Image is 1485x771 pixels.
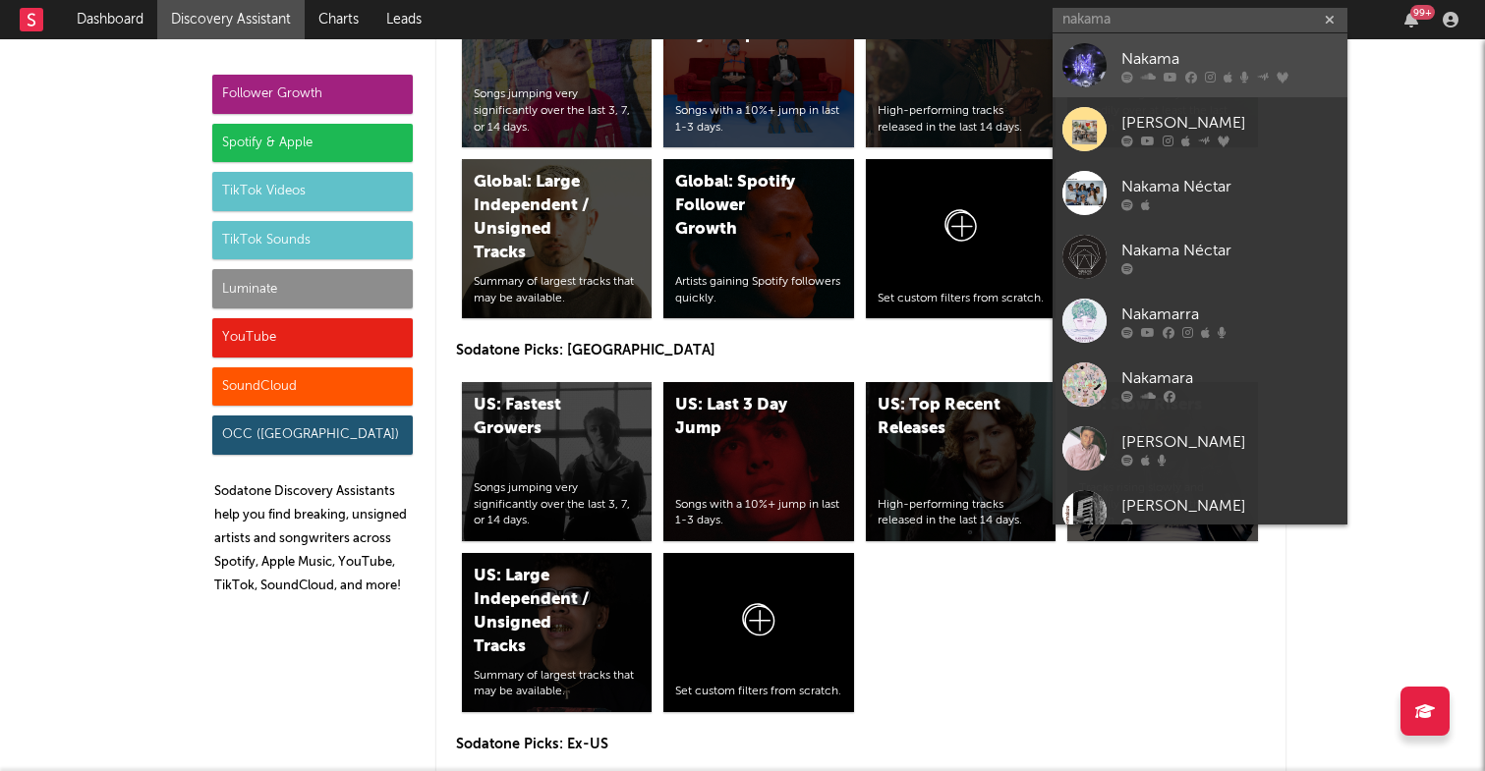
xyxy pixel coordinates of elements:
[675,171,809,242] div: Global: Spotify Follower Growth
[212,415,413,455] div: OCC ([GEOGRAPHIC_DATA])
[1121,430,1338,454] div: [PERSON_NAME]
[474,668,641,701] div: Summary of largest tracks that may be available.
[1053,416,1347,480] a: [PERSON_NAME]
[462,382,653,541] a: US: Fastest GrowersSongs jumping very significantly over the last 3, 7, or 14 days.
[675,394,809,441] div: US: Last 3 Day Jump
[675,274,842,307] div: Artists gaining Spotify followers quickly.
[1410,5,1435,20] div: 99 +
[878,394,1011,441] div: US: Top Recent Releases
[212,75,413,114] div: Follower Growth
[1121,47,1338,71] div: Nakama
[1404,12,1418,28] button: 99+
[675,684,842,700] div: Set custom filters from scratch.
[1053,289,1347,353] a: Nakamarra
[878,103,1045,137] div: High-performing tracks released in the last 14 days.
[1121,111,1338,135] div: [PERSON_NAME]
[212,221,413,260] div: TikTok Sounds
[474,565,607,659] div: US: Large Independent / Unsigned Tracks
[878,497,1045,530] div: High-performing tracks released in the last 14 days.
[212,172,413,211] div: TikTok Videos
[214,480,413,598] p: Sodatone Discovery Assistants help you find breaking, unsigned artists and songwriters across Spo...
[1053,353,1347,416] a: Nakamara
[474,86,641,136] div: Songs jumping very significantly over the last 3, 7, or 14 days.
[675,497,842,530] div: Songs with a 10%+ jump in last 1-3 days.
[1121,303,1338,326] div: Nakamarra
[866,382,1057,541] a: US: Top Recent ReleasesHigh-performing tracks released in the last 14 days.
[456,339,1266,362] p: Sodatone Picks: [GEOGRAPHIC_DATA]
[474,171,607,265] div: Global: Large Independent / Unsigned Tracks
[1053,33,1347,97] a: Nakama
[1053,480,1347,544] a: [PERSON_NAME]
[462,553,653,712] a: US: Large Independent / Unsigned TracksSummary of largest tracks that may be available.
[663,382,854,541] a: US: Last 3 Day JumpSongs with a 10%+ jump in last 1-3 days.
[1121,366,1338,390] div: Nakamara
[212,367,413,407] div: SoundCloud
[1053,225,1347,289] a: Nakama Néctar
[212,124,413,163] div: Spotify & Apple
[212,318,413,358] div: YouTube
[1121,175,1338,198] div: Nakama Néctar
[474,394,607,441] div: US: Fastest Growers
[878,291,1045,307] div: Set custom filters from scratch.
[456,733,1266,756] p: Sodatone Picks: Ex-US
[1053,161,1347,225] a: Nakama Néctar
[212,269,413,308] div: Luminate
[663,553,854,712] a: Set custom filters from scratch.
[462,159,653,318] a: Global: Large Independent / Unsigned TracksSummary of largest tracks that may be available.
[474,274,641,307] div: Summary of largest tracks that may be available.
[1121,494,1338,518] div: [PERSON_NAME]
[474,480,641,529] div: Songs jumping very significantly over the last 3, 7, or 14 days.
[1053,97,1347,161] a: [PERSON_NAME]
[1121,239,1338,262] div: Nakama Néctar
[1053,8,1347,32] input: Search for artists
[866,159,1057,318] a: Set custom filters from scratch.
[675,103,842,137] div: Songs with a 10%+ jump in last 1-3 days.
[663,159,854,318] a: Global: Spotify Follower GrowthArtists gaining Spotify followers quickly.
